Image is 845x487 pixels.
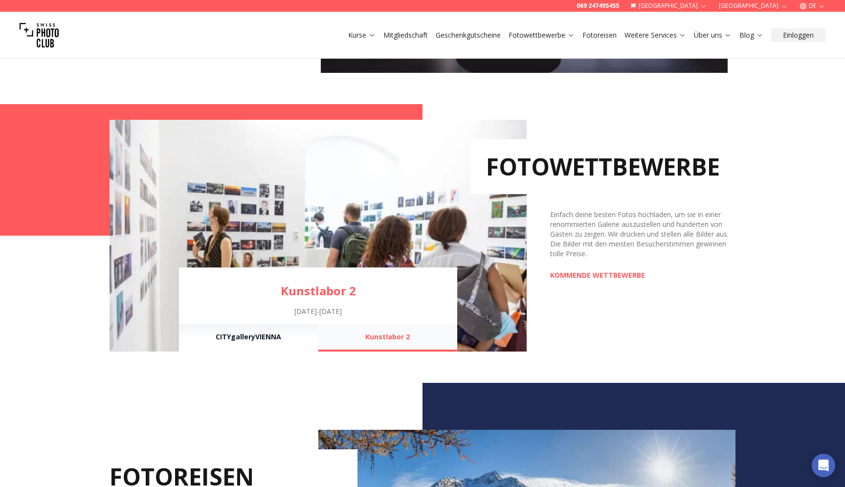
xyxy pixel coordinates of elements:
[470,139,735,194] h2: FOTOWETTBEWERBE
[318,324,457,352] button: Kunstlabor 2
[582,30,617,40] a: Fotoreisen
[577,2,619,10] a: 069 247495455
[550,210,735,259] div: Einfach deine besten Fotos hochladen, um sie in einer renommierten Galerie auszustellen und hunde...
[179,283,457,299] a: Kunstlabor 2
[20,16,59,55] img: Swiss photo club
[550,270,645,280] a: KOMMENDE WETTBEWERBE
[505,28,578,42] button: Fotowettbewerbe
[179,307,457,316] div: [DATE] - [DATE]
[348,30,376,40] a: Kurse
[578,28,621,42] button: Fotoreisen
[624,30,686,40] a: Weitere Services
[436,30,501,40] a: Geschenkgutscheine
[735,28,767,42] button: Blog
[694,30,732,40] a: Über uns
[344,28,379,42] button: Kurse
[739,30,763,40] a: Blog
[771,28,825,42] button: Einloggen
[812,454,835,477] div: Open Intercom Messenger
[383,30,428,40] a: Mitgliedschaft
[621,28,690,42] button: Weitere Services
[509,30,575,40] a: Fotowettbewerbe
[432,28,505,42] button: Geschenkgutscheine
[690,28,735,42] button: Über uns
[110,120,527,352] img: Learn Photography
[379,28,432,42] button: Mitgliedschaft
[179,324,318,352] button: CITYgalleryVIENNA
